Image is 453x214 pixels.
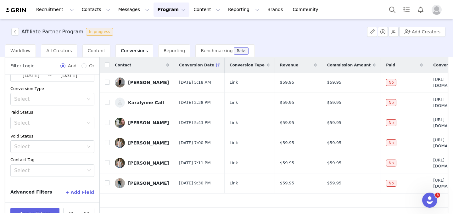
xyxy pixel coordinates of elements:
button: Contacts [78,3,114,17]
img: 0db619bf-242c-4e80-94fa-af82f3e08e9f--s.jpg [115,98,125,108]
span: [DATE] 7:00 PM [179,140,210,146]
span: Or [87,63,94,69]
span: Filter Logic [10,63,34,69]
img: placeholder-profile.jpg [432,5,442,15]
img: 7d67614f-09d7-4788-8582-84bc819923ef.jpg [115,77,125,87]
span: Link [230,79,238,86]
span: $59.95 [280,140,294,146]
span: Contact [115,62,131,68]
span: No [386,160,396,166]
span: No [386,139,396,146]
a: [PERSON_NAME] [115,158,169,168]
a: [PERSON_NAME] [115,118,169,128]
button: Notifications [414,3,428,17]
span: Link [230,99,238,106]
i: icon: down [87,145,91,149]
div: Select [14,144,84,150]
span: All Creators [46,48,72,53]
div: [PERSON_NAME] [128,80,169,85]
span: Link [230,180,238,186]
span: $59.95 [327,160,342,166]
span: Revenue [280,62,299,68]
span: $59.95 [280,79,294,86]
div: Beta [237,49,246,53]
span: $59.95 [280,160,294,166]
span: 3 [435,193,440,198]
div: [PERSON_NAME] [128,140,169,145]
span: $59.95 [280,120,294,126]
span: No [386,180,396,187]
div: Conversion Type [10,86,94,92]
img: b3ac47f2-cad0-48a0-910f-50b8ff4c8349.jpg [115,158,125,168]
div: Contact Tag [10,157,94,163]
span: [DATE] 5:43 PM [179,120,210,126]
button: + Add Field [65,187,94,197]
div: [PERSON_NAME] [128,160,169,166]
a: Community [289,3,325,17]
button: Search [385,3,399,17]
span: $59.95 [327,99,342,106]
span: Benchmarking [201,48,232,53]
button: Content [190,3,224,17]
iframe: Intercom live chat [422,193,437,208]
span: $59.95 [327,140,342,146]
button: Messages [115,3,153,17]
img: grin logo [5,7,27,13]
a: Brands [264,3,288,17]
span: Conversions [121,48,148,53]
span: [DATE] 5:18 AM [179,79,211,86]
input: Start date [14,71,48,80]
div: Select [14,96,84,102]
span: No [386,79,396,86]
span: Conversion Type [230,62,265,68]
span: Paid [386,62,395,68]
button: Add Creators [399,27,445,37]
span: $59.95 [280,99,294,106]
span: No [386,119,396,126]
span: In progress [86,28,113,36]
a: Karalynne Call [115,98,169,108]
i: icon: down [87,97,91,102]
span: $59.95 [280,180,294,186]
span: [DATE] 7:11 PM [179,160,210,166]
div: Paid Status [10,109,94,115]
span: $59.95 [327,120,342,126]
span: Link [230,140,238,146]
i: icon: down [87,169,91,173]
span: No [386,99,396,106]
span: Link [230,160,238,166]
i: icon: down [87,121,91,126]
div: [PERSON_NAME] [128,181,169,186]
input: End date [52,71,86,80]
img: 3cd99e75-681a-417b-91e3-f3e942efc790.jpg [115,118,125,128]
a: [PERSON_NAME] [115,178,169,188]
span: Link [230,120,238,126]
a: [PERSON_NAME] [115,138,169,148]
span: And [65,63,79,69]
div: Select [14,120,84,126]
span: [DATE] 2:38 PM [179,99,210,106]
button: Program [154,3,189,17]
span: Workflow [10,48,31,53]
span: [DATE] 9:30 PM [179,180,210,186]
span: Reporting [164,48,185,53]
img: b3ac47f2-cad0-48a0-910f-50b8ff4c8349.jpg [115,138,125,148]
span: Commission Amount [327,62,371,68]
span: Advanced Filters [10,189,52,195]
div: Void Status [10,133,94,139]
button: Reporting [224,3,263,17]
span: $59.95 [327,180,342,186]
a: [PERSON_NAME] [115,77,169,87]
img: da761a40-46cf-4f7e-bd28-bd93590674ea.jpg [115,178,125,188]
span: [object Object] [11,28,116,36]
div: Karalynne Call [128,100,164,105]
button: Profile [428,5,448,15]
div: Select [14,167,85,174]
button: Recruitment [32,3,78,17]
div: [PERSON_NAME] [128,120,169,125]
span: Content [88,48,105,53]
span: $59.95 [327,79,342,86]
a: Tasks [400,3,413,17]
h3: Affiliate Partner Program [21,28,83,36]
